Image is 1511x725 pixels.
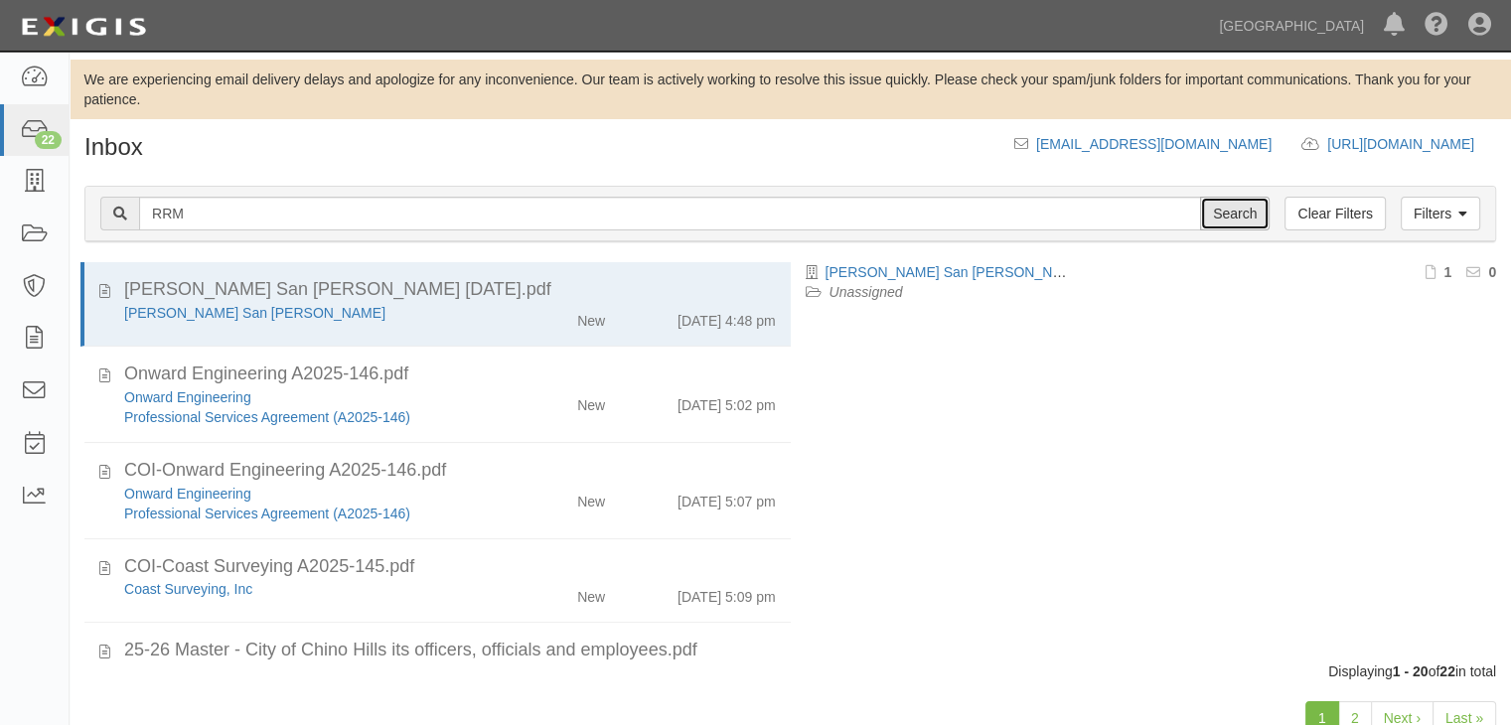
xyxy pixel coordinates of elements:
[678,579,776,607] div: [DATE] 5:09 pm
[124,389,251,405] a: Onward Engineering
[678,387,776,415] div: [DATE] 5:02 pm
[124,362,776,387] div: Onward Engineering A2025-146.pdf
[826,264,1087,280] a: [PERSON_NAME] San [PERSON_NAME]
[1036,136,1272,152] a: [EMAIL_ADDRESS][DOMAIN_NAME]
[1393,663,1429,679] b: 1 - 20
[124,409,410,425] a: Professional Services Agreement (A2025-146)
[70,661,1511,681] div: Displaying of in total
[124,407,492,427] div: Professional Services Agreement (A2025-146)
[124,581,252,597] a: Coast Surveying, Inc
[678,303,776,331] div: [DATE] 4:48 pm
[15,9,152,45] img: logo-5460c22ac91f19d4615b14bd174203de0afe785f0fc80cf4dbbc73dc1793850b.png
[1284,197,1385,230] a: Clear Filters
[1425,14,1448,38] i: Help Center - Complianz
[124,303,492,323] div: Clyde San Juan
[1488,264,1496,280] b: 0
[124,458,776,484] div: COI-Onward Engineering A2025-146.pdf
[124,305,385,321] a: [PERSON_NAME] San [PERSON_NAME]
[124,486,251,502] a: Onward Engineering
[1443,264,1451,280] b: 1
[678,484,776,511] div: [DATE] 5:07 pm
[124,387,492,407] div: Onward Engineering
[124,506,410,521] a: Professional Services Agreement (A2025-146)
[124,638,776,663] div: 25-26 Master - City of Chino Hills its officers, officials and employees.pdf
[1439,663,1455,679] b: 22
[124,579,492,599] div: Coast Surveying, Inc
[1327,136,1496,152] a: [URL][DOMAIN_NAME]
[84,134,143,160] h1: Inbox
[124,484,492,504] div: Onward Engineering
[577,579,605,607] div: New
[577,303,605,331] div: New
[577,387,605,415] div: New
[124,554,776,580] div: COI-Coast Surveying A2025-145.pdf
[124,504,492,523] div: Professional Services Agreement (A2025-146)
[1401,197,1480,230] a: Filters
[35,131,62,149] div: 22
[124,277,776,303] div: Clyde San Juan 1.27.26.pdf
[139,197,1201,230] input: Search
[1200,197,1270,230] input: Search
[70,70,1511,109] div: We are experiencing email delivery delays and apologize for any inconvenience. Our team is active...
[1209,6,1374,46] a: [GEOGRAPHIC_DATA]
[830,284,903,300] a: Unassigned
[577,484,605,511] div: New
